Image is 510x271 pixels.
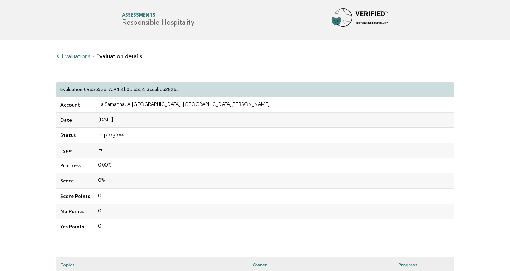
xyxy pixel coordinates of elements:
[56,158,94,173] td: Progress
[93,54,142,59] li: Evaluation details
[56,113,94,128] td: Date
[56,128,94,143] td: Status
[56,188,94,204] td: Score Points
[94,97,454,113] td: La Samanna, A [GEOGRAPHIC_DATA], [GEOGRAPHIC_DATA][PERSON_NAME]
[60,86,179,93] p: Evaluation 09b5e53e-7a94-4b0c-b554-3ccabea2826a
[94,204,454,219] td: 0
[94,173,454,188] td: 0%
[56,204,94,219] td: No Points
[56,143,94,158] td: Type
[94,113,454,128] td: [DATE]
[332,8,388,31] img: Forbes Travel Guide
[122,13,194,26] h1: Responsible Hospitality
[56,97,94,113] td: Account
[56,173,94,188] td: Score
[94,143,454,158] td: Full
[94,128,454,143] td: In-progress
[94,158,454,173] td: 0.00%
[94,188,454,204] td: 0
[56,54,90,60] a: Evaluations
[122,13,194,18] span: Assessments
[94,219,454,234] td: 0
[56,219,94,234] td: Yes Points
